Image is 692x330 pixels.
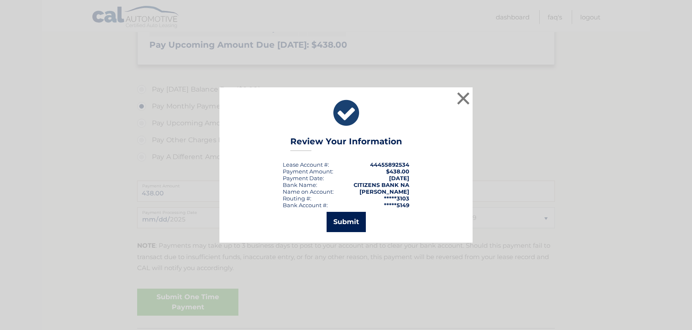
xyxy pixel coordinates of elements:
[290,136,402,151] h3: Review Your Information
[455,90,472,107] button: ×
[283,181,317,188] div: Bank Name:
[327,212,366,232] button: Submit
[283,175,323,181] span: Payment Date
[283,168,333,175] div: Payment Amount:
[283,202,328,208] div: Bank Account #:
[283,175,324,181] div: :
[354,181,409,188] strong: CITIZENS BANK NA
[360,188,409,195] strong: [PERSON_NAME]
[283,161,329,168] div: Lease Account #:
[283,188,334,195] div: Name on Account:
[283,195,311,202] div: Routing #:
[386,168,409,175] span: $438.00
[370,161,409,168] strong: 44455892534
[389,175,409,181] span: [DATE]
